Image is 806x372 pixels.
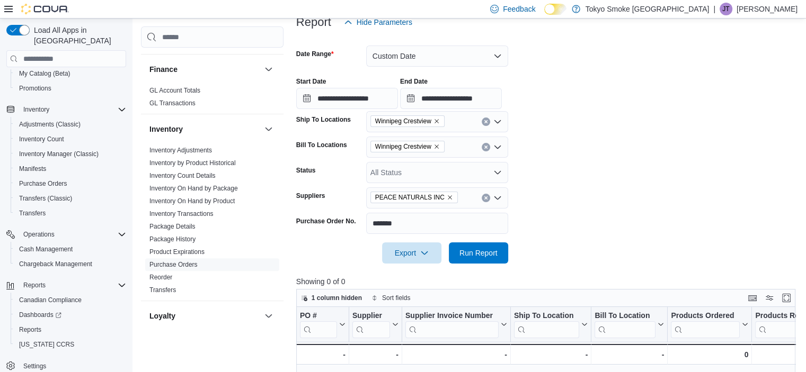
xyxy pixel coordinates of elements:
[149,124,260,134] button: Inventory
[15,133,126,146] span: Inventory Count
[15,67,75,80] a: My Catalog (Beta)
[149,146,212,155] span: Inventory Adjustments
[11,191,130,206] button: Transfers (Classic)
[15,82,126,95] span: Promotions
[405,311,499,338] div: Supplier Invoice Number
[595,311,656,321] div: Bill To Location
[11,81,130,96] button: Promotions
[366,46,508,67] button: Custom Date
[15,323,126,336] span: Reports
[296,50,334,58] label: Date Range
[459,248,498,258] span: Run Report
[352,311,390,321] div: Supplier
[11,117,130,132] button: Adjustments (Classic)
[763,292,776,304] button: Display options
[19,325,41,334] span: Reports
[375,141,431,152] span: Winnipeg Crestview
[586,3,710,15] p: Tokyo Smoke [GEOGRAPHIC_DATA]
[11,66,130,81] button: My Catalog (Beta)
[671,311,740,321] div: Products Ordered
[15,258,126,270] span: Chargeback Management
[737,3,798,15] p: [PERSON_NAME]
[149,197,235,205] span: Inventory On Hand by Product
[23,362,46,370] span: Settings
[720,3,732,15] div: Jade Thiessen
[514,348,588,361] div: -
[2,227,130,242] button: Operations
[11,147,130,161] button: Inventory Manager (Classic)
[23,281,46,289] span: Reports
[149,235,196,243] span: Package History
[514,311,580,338] div: Ship To Location
[15,118,85,131] a: Adjustments (Classic)
[296,217,356,225] label: Purchase Order No.
[11,132,130,147] button: Inventory Count
[493,168,502,177] button: Open list of options
[19,84,51,93] span: Promotions
[19,135,64,143] span: Inventory Count
[340,12,417,33] button: Hide Parameters
[19,260,92,268] span: Chargeback Management
[352,348,398,361] div: -
[595,311,656,338] div: Bill To Location
[405,311,507,338] button: Supplier Invoice Number
[15,177,126,190] span: Purchase Orders
[149,235,196,243] a: Package History
[149,222,196,231] span: Package Details
[296,276,801,287] p: Showing 0 of 0
[388,242,435,264] span: Export
[493,194,502,202] button: Open list of options
[19,340,74,349] span: [US_STATE] CCRS
[447,194,453,201] button: Remove PEACE NATURALS INC from selection in this group
[15,338,126,351] span: Washington CCRS
[300,311,346,338] button: PO #
[15,207,126,220] span: Transfers
[141,144,284,301] div: Inventory
[262,63,275,76] button: Finance
[15,258,96,270] a: Chargeback Management
[296,115,351,124] label: Ship To Locations
[400,88,502,109] input: Press the down key to open a popover containing a calendar.
[15,192,126,205] span: Transfers (Classic)
[19,279,50,292] button: Reports
[367,292,414,304] button: Sort fields
[262,123,275,135] button: Inventory
[370,141,445,152] span: Winnipeg Crestview
[296,166,316,175] label: Status
[15,148,126,160] span: Inventory Manager (Classic)
[2,278,130,293] button: Reports
[296,77,326,86] label: Start Date
[149,99,196,107] a: GL Transactions
[15,309,66,321] a: Dashboards
[493,117,502,126] button: Open list of options
[149,260,198,269] span: Purchase Orders
[296,192,325,200] label: Suppliers
[449,242,508,264] button: Run Report
[15,67,126,80] span: My Catalog (Beta)
[671,311,748,338] button: Products Ordered
[300,311,337,338] div: PO # URL
[149,124,183,134] h3: Inventory
[493,143,502,151] button: Open list of options
[11,337,130,352] button: [US_STATE] CCRS
[11,307,130,322] a: Dashboards
[15,133,68,146] a: Inventory Count
[15,294,86,306] a: Canadian Compliance
[15,192,76,205] a: Transfers (Classic)
[15,309,126,321] span: Dashboards
[15,294,126,306] span: Canadian Compliance
[15,243,126,256] span: Cash Management
[149,159,236,167] a: Inventory by Product Historical
[11,176,130,191] button: Purchase Orders
[11,161,130,176] button: Manifests
[149,197,235,205] a: Inventory On Hand by Product
[19,179,67,188] span: Purchase Orders
[780,292,793,304] button: Enter fullscreen
[11,293,130,307] button: Canadian Compliance
[296,88,398,109] input: Press the down key to open a popover containing a calendar.
[19,279,126,292] span: Reports
[405,348,507,361] div: -
[15,82,56,95] a: Promotions
[149,86,200,95] span: GL Account Totals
